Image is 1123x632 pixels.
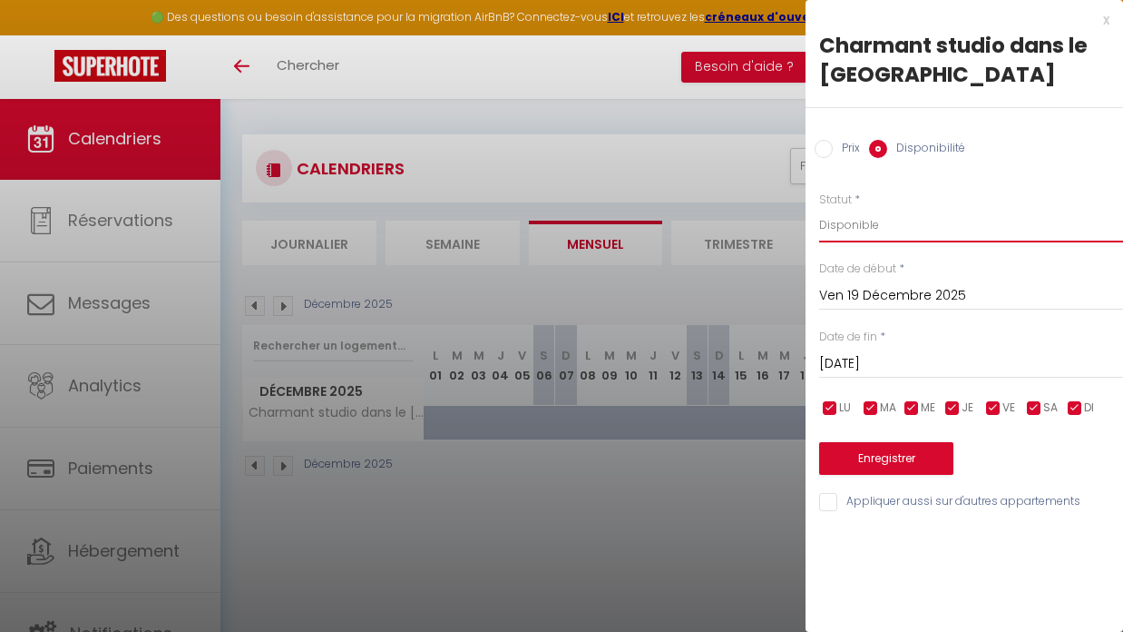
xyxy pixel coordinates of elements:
[819,329,877,346] label: Date de fin
[806,9,1109,31] div: x
[887,140,965,160] label: Disponibilité
[962,400,973,417] span: JE
[819,31,1109,89] div: Charmant studio dans le [GEOGRAPHIC_DATA]
[819,192,852,209] label: Statut
[880,400,896,417] span: MA
[839,400,851,417] span: LU
[833,140,860,160] label: Prix
[1084,400,1094,417] span: DI
[819,442,953,475] button: Enregistrer
[1043,400,1058,417] span: SA
[1002,400,1015,417] span: VE
[819,261,896,278] label: Date de début
[15,7,69,62] button: Ouvrir le widget de chat LiveChat
[921,400,935,417] span: ME
[1046,550,1109,618] iframe: Chat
